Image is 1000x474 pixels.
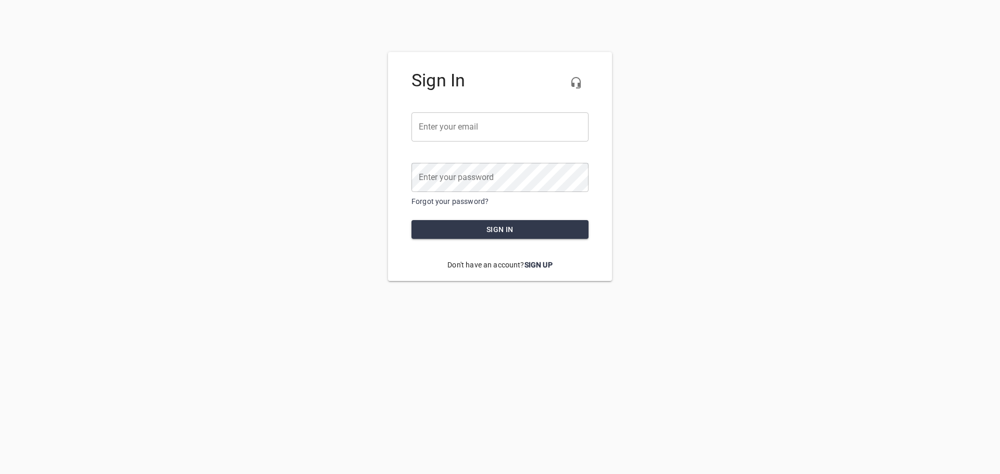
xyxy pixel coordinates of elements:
h4: Sign In [411,70,589,91]
a: Sign Up [524,261,553,269]
button: Live Chat [564,70,589,95]
span: Sign in [420,223,580,236]
a: Forgot your password? [411,197,489,206]
p: Don't have an account? [411,252,589,278]
button: Sign in [411,220,589,239]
